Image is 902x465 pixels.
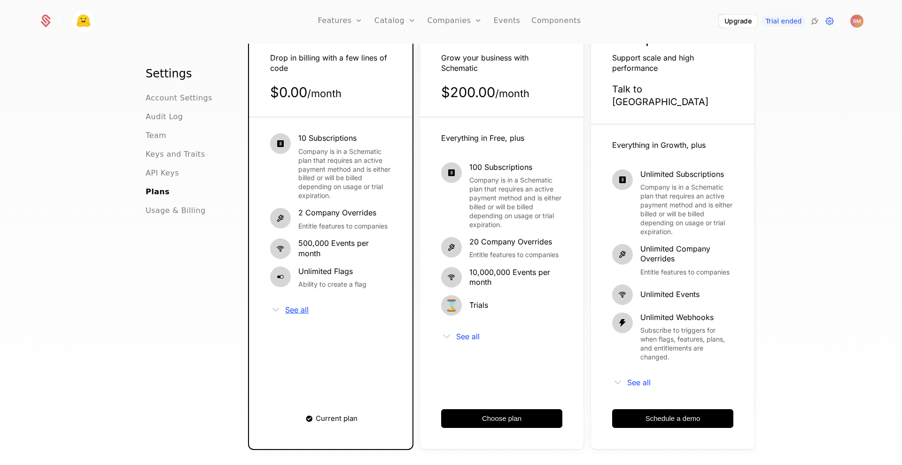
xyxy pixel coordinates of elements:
[612,140,706,150] span: Everything in Growth, plus
[719,15,757,28] button: Upgrade
[270,238,291,259] i: signal
[612,377,623,388] i: chevron-down
[469,300,488,311] span: Trials
[270,53,387,73] span: Drop in billing with a few lines of code
[304,414,314,423] i: check-rounded
[270,208,291,229] i: hammer
[307,87,342,99] sub: / month
[612,409,733,428] a: Schedule a demo
[441,84,529,100] span: $200.00
[640,183,733,236] span: Company is in a Schematic plan that requires an active payment method and is either billed or wil...
[298,267,366,277] span: Unlimited Flags
[640,313,733,323] span: Unlimited Webhooks
[441,237,462,258] i: hammer
[298,238,391,259] span: 500,000 Events per month
[456,333,480,340] span: See all
[298,147,391,200] span: Company is in a Schematic plan that requires an active payment method and is either billed or wil...
[298,133,391,144] span: 10 Subscriptions
[469,237,559,247] span: 20 Company Overrides
[298,208,388,218] span: 2 Company Overrides
[640,326,733,362] span: Subscribe to triggers for when flags, features, plans, and entitlements are changed.
[809,15,820,27] a: Integrations
[850,15,863,28] img: Beom Mee
[627,379,651,386] span: See all
[270,133,291,154] i: cashapp
[824,15,835,27] a: Settings
[146,130,166,141] a: Team
[270,84,342,100] span: $0.00
[146,168,179,179] a: API Keys
[441,53,529,73] span: Grow your business with Schematic
[612,284,633,305] i: signal
[612,169,633,190] i: cashapp
[316,415,358,422] span: Current plan
[270,304,281,315] i: chevron-down
[640,244,733,264] span: Unlimited Company Overrides
[298,222,388,231] span: Entitle features to companies
[612,313,633,333] i: thunder
[146,205,206,216] a: Usage & Billing
[640,268,733,277] span: Entitle features to companies
[469,251,559,259] span: Entitle features to companies
[146,111,183,122] a: Audit Log
[612,53,694,73] span: Support scale and high performance
[495,87,529,99] sub: / month
[270,267,291,287] i: boolean-on
[850,15,863,28] button: Open user button
[441,331,452,342] i: chevron-down
[469,267,562,288] span: 10,000,000 Events per month
[762,15,805,27] a: Trial ended
[612,244,633,265] i: hammer
[469,162,562,173] span: 100 Subscriptions
[441,162,462,183] i: cashapp
[146,149,205,160] a: Keys and Traits
[146,186,170,198] a: Plans
[441,295,462,316] span: ⌛
[298,280,366,289] span: Ability to create a flag
[640,169,733,180] span: Unlimited Subscriptions
[469,176,562,229] span: Company is in a Schematic plan that requires an active payment method and is either billed or wil...
[612,84,708,107] span: Talk to [GEOGRAPHIC_DATA]
[640,290,700,300] span: Unlimited Events
[441,133,524,143] span: Everything in Free, plus
[72,10,95,32] img: Little Aunt
[441,267,462,288] i: signal
[146,66,225,81] h1: Settings
[285,306,309,313] span: See all
[441,409,562,428] button: Choose plan
[146,66,225,216] nav: Main
[146,92,212,104] a: Account Settings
